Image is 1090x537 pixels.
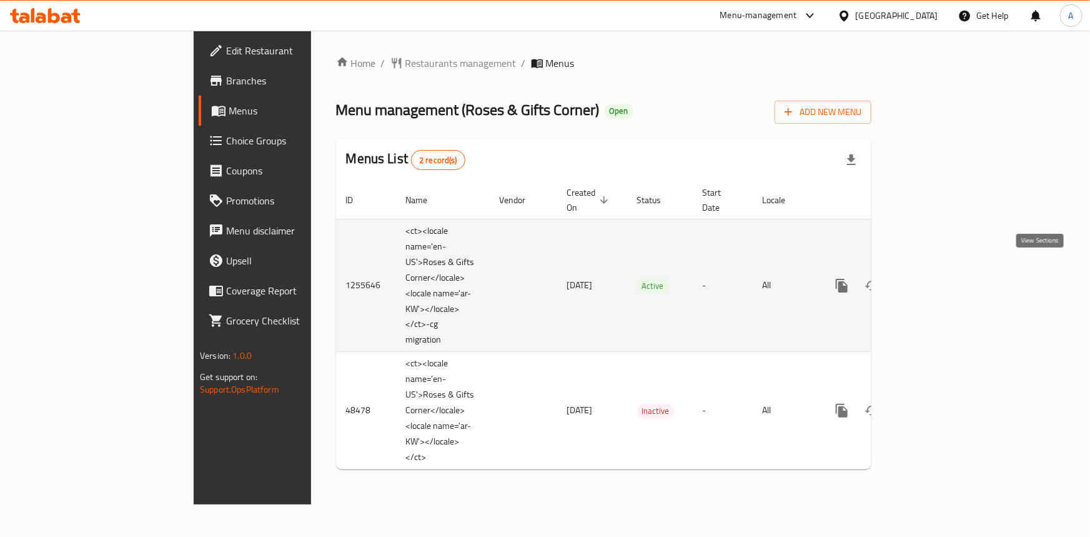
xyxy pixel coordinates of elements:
span: Menus [546,56,575,71]
button: Change Status [857,271,887,301]
span: 1.0.0 [232,348,252,364]
button: more [827,396,857,426]
div: Total records count [411,150,465,170]
span: Name [406,193,444,208]
span: Vendor [500,193,542,208]
div: Open [605,104,633,119]
a: Branches [199,66,375,96]
h2: Menus List [346,149,465,170]
div: [GEOGRAPHIC_DATA] [856,9,938,23]
li: / [381,56,385,71]
span: Locale [763,193,802,208]
span: Inactive [637,404,675,418]
button: Change Status [857,396,887,426]
span: Branches [226,73,365,88]
span: Choice Groups [226,133,365,148]
a: Support.OpsPlatform [200,381,279,398]
span: Menus [229,103,365,118]
td: - [693,352,753,469]
a: Restaurants management [390,56,517,71]
span: [DATE] [567,277,593,293]
span: Start Date [703,185,738,215]
span: Coverage Report [226,283,365,298]
button: more [827,271,857,301]
table: enhanced table [336,181,957,470]
span: Active [637,279,669,293]
a: Choice Groups [199,126,375,156]
span: Version: [200,348,230,364]
a: Promotions [199,186,375,216]
a: Menus [199,96,375,126]
button: Add New Menu [775,101,871,124]
span: Menu disclaimer [226,223,365,238]
th: Actions [817,181,957,219]
td: <ct><locale name='en-US'>Roses & Gifts Corner</locale><locale name='ar-KW'></locale></ct> [396,352,490,469]
span: Menu management ( Roses & Gifts Corner ) [336,96,600,124]
div: Export file [836,145,866,175]
div: Inactive [637,404,675,419]
a: Coverage Report [199,276,375,306]
a: Coupons [199,156,375,186]
a: Grocery Checklist [199,306,375,336]
td: All [753,219,817,352]
span: Grocery Checklist [226,313,365,328]
span: Add New Menu [785,104,861,120]
li: / [522,56,526,71]
span: Status [637,193,678,208]
td: <ct><locale name='en-US'>Roses & Gifts Corner</locale><locale name='ar-KW'></locale></ct>-cg migr... [396,219,490,352]
span: 2 record(s) [412,154,465,166]
a: Menu disclaimer [199,216,375,246]
span: Upsell [226,253,365,268]
span: [DATE] [567,402,593,418]
span: Created On [567,185,612,215]
span: ID [346,193,370,208]
span: Coupons [226,163,365,178]
span: Edit Restaurant [226,43,365,58]
td: - [693,219,753,352]
span: Open [605,106,633,116]
span: Restaurants management [405,56,517,71]
span: A [1069,9,1074,23]
span: Promotions [226,193,365,208]
td: All [753,352,817,469]
span: Get support on: [200,369,257,385]
a: Upsell [199,246,375,276]
div: Active [637,278,669,293]
a: Edit Restaurant [199,36,375,66]
nav: breadcrumb [336,56,871,71]
div: Menu-management [720,8,797,23]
